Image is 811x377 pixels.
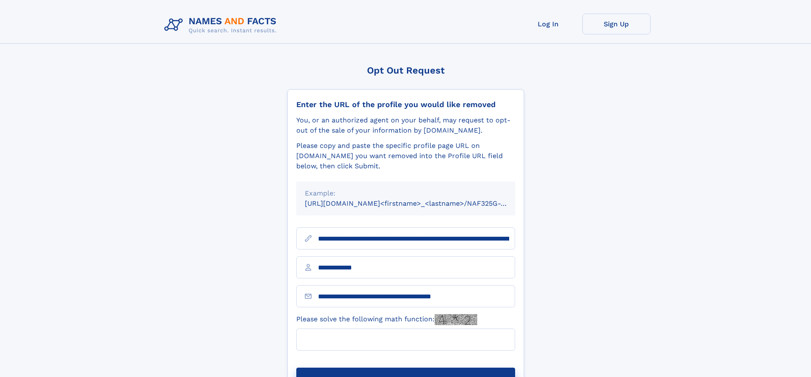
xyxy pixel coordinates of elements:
[514,14,582,34] a: Log In
[296,314,477,325] label: Please solve the following math function:
[305,188,507,198] div: Example:
[161,14,284,37] img: Logo Names and Facts
[305,199,531,207] small: [URL][DOMAIN_NAME]<firstname>_<lastname>/NAF325G-xxxxxxxx
[296,115,515,136] div: You, or an authorized agent on your behalf, may request to opt-out of the sale of your informatio...
[287,65,524,76] div: Opt Out Request
[296,141,515,171] div: Please copy and paste the specific profile page URL on [DOMAIN_NAME] you want removed into the Pr...
[296,100,515,109] div: Enter the URL of the profile you would like removed
[582,14,651,34] a: Sign Up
